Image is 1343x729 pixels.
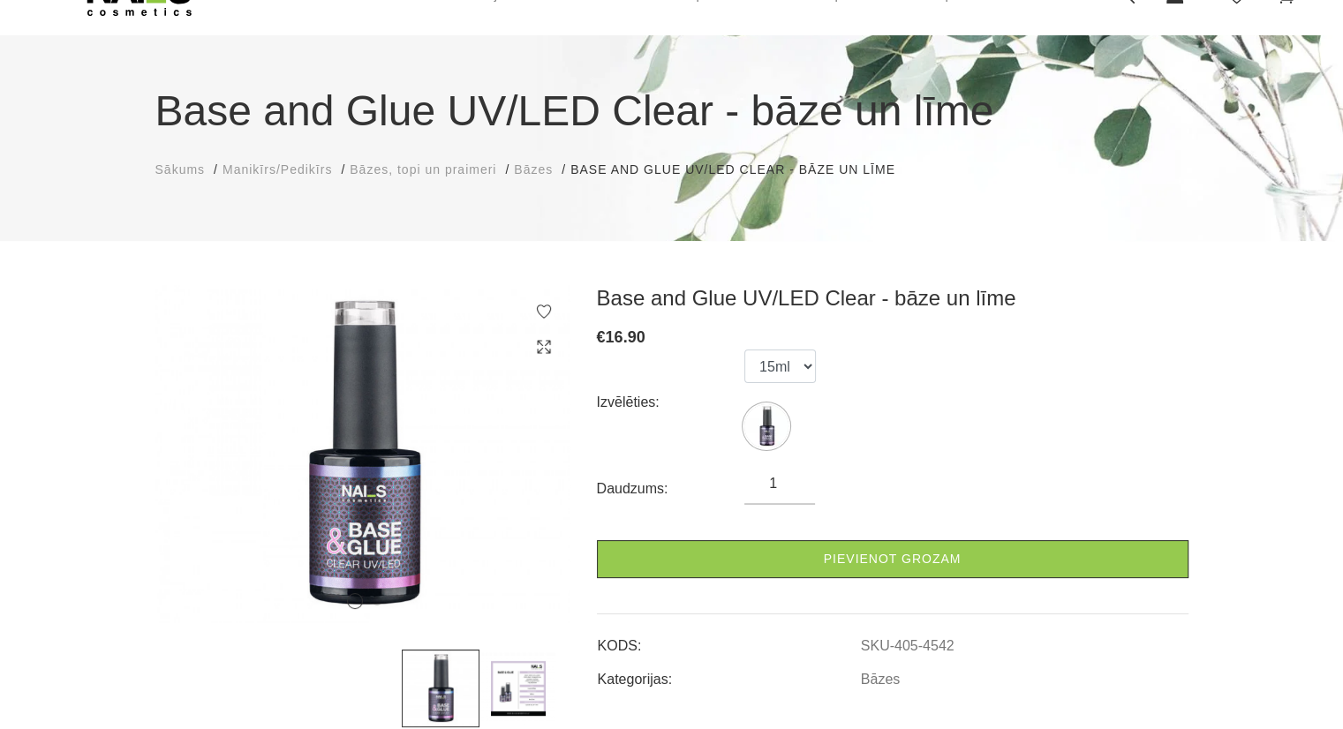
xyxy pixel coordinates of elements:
[514,162,553,177] span: Bāzes
[861,638,954,654] a: SKU-405-4542
[861,672,900,688] a: Bāzes
[597,388,745,417] div: Izvēlēties:
[606,328,645,346] span: 16.90
[350,161,496,179] a: Bāzes, topi un praimeri
[479,650,557,727] img: ...
[155,285,570,623] img: ...
[155,79,1188,143] h1: Base and Glue UV/LED Clear - bāze un līme
[597,657,860,690] td: Kategorijas:
[155,162,206,177] span: Sākums
[597,328,606,346] span: €
[597,540,1188,578] a: Pievienot grozam
[402,650,479,727] img: ...
[597,285,1188,312] h3: Base and Glue UV/LED Clear - bāze un līme
[223,161,332,179] a: Manikīrs/Pedikīrs
[597,623,860,657] td: KODS:
[347,593,363,609] button: 1 of 2
[373,597,381,605] button: 2 of 2
[597,475,745,503] div: Daudzums:
[744,404,788,448] img: ...
[514,161,553,179] a: Bāzes
[223,162,332,177] span: Manikīrs/Pedikīrs
[350,162,496,177] span: Bāzes, topi un praimeri
[570,161,913,179] li: Base and Glue UV/LED Clear - bāze un līme
[155,161,206,179] a: Sākums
